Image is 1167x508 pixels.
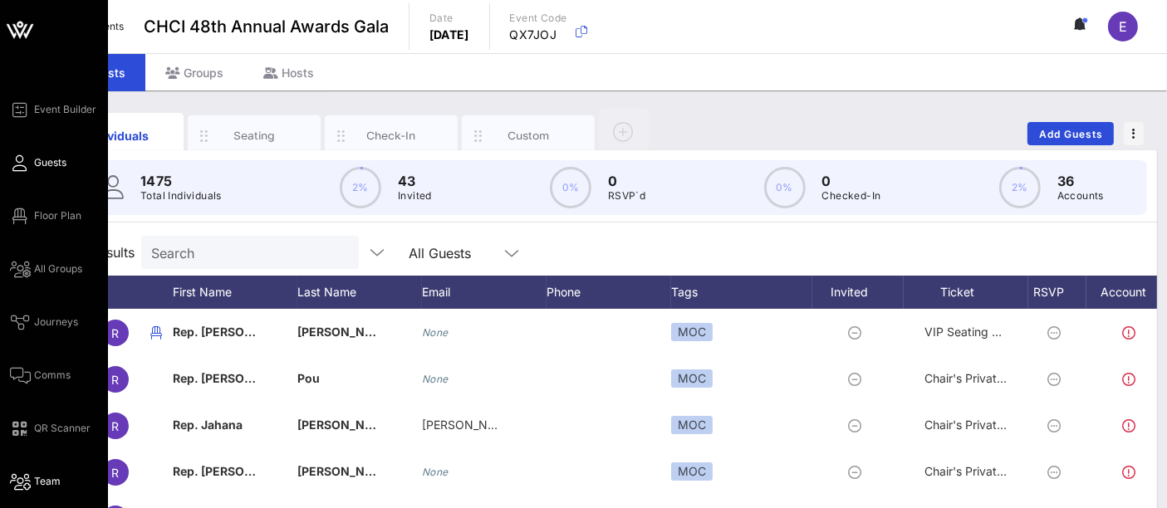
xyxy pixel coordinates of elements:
[112,373,120,387] span: R
[173,464,299,478] span: Rep. [PERSON_NAME]
[429,27,469,43] p: [DATE]
[924,325,1140,339] span: VIP Seating & Chair's Private Reception
[398,171,432,191] p: 43
[510,10,567,27] p: Event Code
[243,54,334,91] div: Hosts
[422,418,718,432] span: [PERSON_NAME][EMAIL_ADDRESS][DOMAIN_NAME]
[173,276,297,309] div: First Name
[10,471,61,491] a: Team
[904,276,1028,309] div: Ticket
[218,128,292,144] div: Seating
[924,464,1062,478] span: Chair's Private Reception
[822,171,881,191] p: 0
[10,312,78,332] a: Journeys
[510,27,567,43] p: QX7JOJ
[398,188,432,204] p: Invited
[422,466,449,478] i: None
[34,208,81,223] span: Floor Plan
[1108,12,1138,42] div: E
[34,261,82,276] span: All Groups
[112,419,120,433] span: R
[297,371,320,385] span: Pou
[1027,122,1114,145] button: Add Guests
[492,128,566,144] div: Custom
[422,373,449,385] i: None
[671,276,812,309] div: Tags
[671,369,713,388] div: MOC
[1038,128,1104,140] span: Add Guests
[112,326,120,340] span: R
[10,100,96,120] a: Event Builder
[608,188,645,204] p: RSVP`d
[34,368,71,383] span: Comms
[10,418,91,438] a: QR Scanner
[399,236,532,269] div: All Guests
[429,10,469,27] p: Date
[112,466,120,480] span: R
[608,171,645,191] p: 0
[34,102,96,117] span: Event Builder
[297,464,395,478] span: [PERSON_NAME]
[547,276,671,309] div: Phone
[173,418,243,432] span: Rep. Jahana
[1119,18,1127,35] span: E
[671,462,713,481] div: MOC
[822,188,881,204] p: Checked-In
[10,153,66,173] a: Guests
[81,127,154,144] div: Individuals
[10,259,82,279] a: All Groups
[297,418,395,432] span: [PERSON_NAME]
[355,128,429,144] div: Check-In
[144,14,389,39] span: CHCI 48th Annual Awards Gala
[409,246,471,261] div: All Guests
[812,276,904,309] div: Invited
[140,188,222,204] p: Total Individuals
[422,276,547,309] div: Email
[924,418,1062,432] span: Chair's Private Reception
[34,421,91,436] span: QR Scanner
[145,54,243,91] div: Groups
[34,474,61,489] span: Team
[34,315,78,330] span: Journeys
[10,365,71,385] a: Comms
[297,276,422,309] div: Last Name
[671,323,713,341] div: MOC
[140,171,222,191] p: 1475
[173,371,299,385] span: Rep. [PERSON_NAME]
[924,371,1062,385] span: Chair's Private Reception
[1057,188,1104,204] p: Accounts
[422,326,449,339] i: None
[10,206,81,226] a: Floor Plan
[173,325,299,339] span: Rep. [PERSON_NAME]
[297,325,395,339] span: [PERSON_NAME]
[671,416,713,434] div: MOC
[1028,276,1086,309] div: RSVP
[34,155,66,170] span: Guests
[1057,171,1104,191] p: 36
